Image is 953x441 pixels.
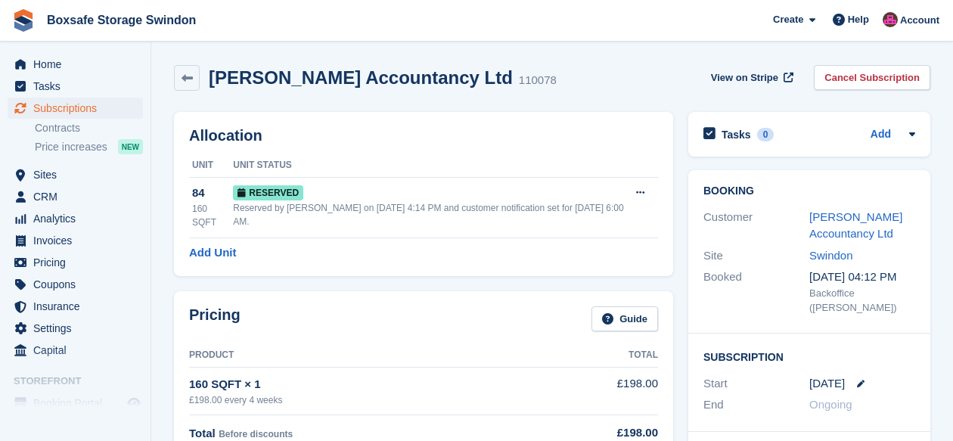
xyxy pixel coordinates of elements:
a: menu [8,393,143,414]
div: Booked [703,269,809,315]
h2: Tasks [722,128,751,141]
span: View on Stripe [711,70,778,85]
span: Pricing [33,252,124,273]
span: Home [33,54,124,75]
a: Preview store [125,394,143,412]
span: Insurance [33,296,124,317]
span: Booking Portal [33,393,124,414]
span: Price increases [35,140,107,154]
a: menu [8,164,143,185]
div: 0 [757,128,775,141]
a: menu [8,274,143,295]
span: Create [773,12,803,27]
span: Tasks [33,76,124,97]
a: Guide [591,306,658,331]
span: Reserved [233,185,303,200]
a: menu [8,76,143,97]
span: Account [900,13,939,28]
a: Swindon [809,249,853,262]
th: Total [585,343,658,368]
a: [PERSON_NAME] Accountancy Ltd [809,210,902,241]
div: 160 SQFT [192,202,233,229]
h2: Subscription [703,349,915,364]
div: £198.00 every 4 weeks [189,393,585,407]
img: Philip Matthews [883,12,898,27]
a: Contracts [35,121,143,135]
h2: Allocation [189,127,658,144]
a: menu [8,340,143,361]
a: menu [8,186,143,207]
div: [DATE] 04:12 PM [809,269,915,286]
th: Unit [189,154,233,178]
div: 160 SQFT × 1 [189,376,585,393]
div: Reserved by [PERSON_NAME] on [DATE] 4:14 PM and customer notification set for [DATE] 6:00 AM. [233,201,626,228]
span: Storefront [14,374,151,389]
div: Site [703,247,809,265]
span: Settings [33,318,124,339]
a: menu [8,318,143,339]
th: Product [189,343,585,368]
a: menu [8,54,143,75]
span: Ongoing [809,398,852,411]
a: Boxsafe Storage Swindon [41,8,202,33]
a: Add Unit [189,244,236,262]
div: Start [703,375,809,393]
span: Before discounts [219,429,293,439]
th: Unit Status [233,154,626,178]
a: View on Stripe [705,65,796,90]
span: Analytics [33,208,124,229]
div: Backoffice ([PERSON_NAME]) [809,286,915,315]
span: Total [189,427,216,439]
div: 84 [192,185,233,202]
a: menu [8,252,143,273]
a: Cancel Subscription [814,65,930,90]
a: menu [8,98,143,119]
div: End [703,396,809,414]
h2: Pricing [189,306,241,331]
a: menu [8,230,143,251]
a: menu [8,208,143,229]
div: NEW [118,139,143,154]
img: stora-icon-8386f47178a22dfd0bd8f6a31ec36ba5ce8667c1dd55bd0f319d3a0aa187defe.svg [12,9,35,32]
span: Subscriptions [33,98,124,119]
div: 110078 [519,72,557,89]
span: Coupons [33,274,124,295]
a: Add [871,126,891,144]
td: £198.00 [585,367,658,415]
a: Price increases NEW [35,138,143,155]
h2: [PERSON_NAME] Accountancy Ltd [209,67,513,88]
h2: Booking [703,185,915,197]
span: Capital [33,340,124,361]
div: Customer [703,209,809,243]
span: Sites [33,164,124,185]
span: Invoices [33,230,124,251]
span: Help [848,12,869,27]
a: menu [8,296,143,317]
time: 2025-10-01 00:00:00 UTC [809,375,845,393]
span: CRM [33,186,124,207]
